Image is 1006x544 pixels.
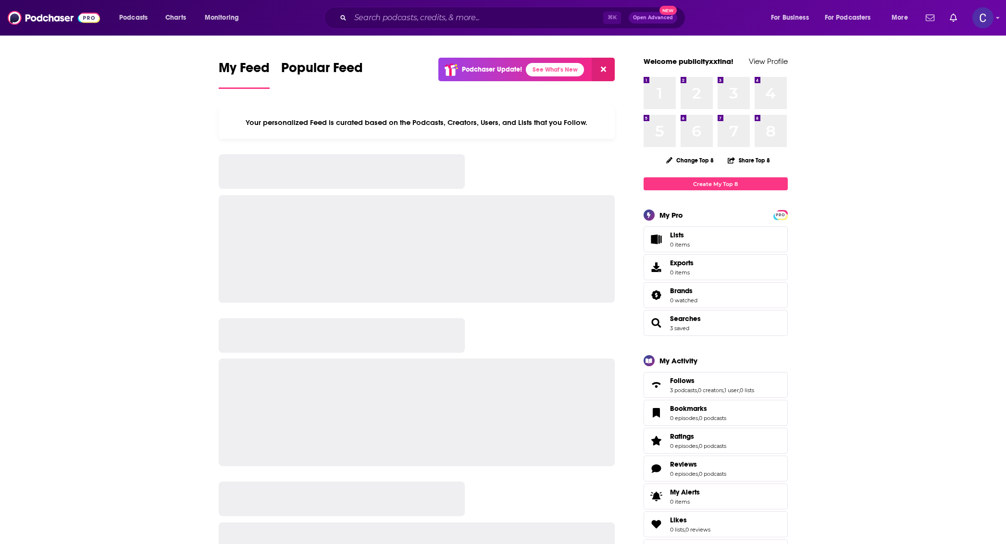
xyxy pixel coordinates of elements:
[670,314,701,323] a: Searches
[659,210,683,220] div: My Pro
[670,526,684,533] a: 0 lists
[647,233,666,246] span: Lists
[281,60,363,89] a: Popular Feed
[670,404,707,413] span: Bookmarks
[350,10,603,25] input: Search podcasts, credits, & more...
[644,226,788,252] a: Lists
[670,269,694,276] span: 0 items
[819,10,885,25] button: open menu
[771,11,809,25] span: For Business
[644,254,788,280] a: Exports
[892,11,908,25] span: More
[659,6,677,15] span: New
[670,488,700,496] span: My Alerts
[670,286,693,295] span: Brands
[644,511,788,537] span: Likes
[644,428,788,454] span: Ratings
[946,10,961,26] a: Show notifications dropdown
[698,387,723,394] a: 0 creators
[775,211,786,218] a: PRO
[647,490,666,503] span: My Alerts
[647,288,666,302] a: Brands
[219,106,615,139] div: Your personalized Feed is curated based on the Podcasts, Creators, Users, and Lists that you Follow.
[205,11,239,25] span: Monitoring
[670,286,697,295] a: Brands
[647,378,666,392] a: Follows
[972,7,994,28] img: User Profile
[159,10,192,25] a: Charts
[165,11,186,25] span: Charts
[647,462,666,475] a: Reviews
[670,231,684,239] span: Lists
[660,154,720,166] button: Change Top 8
[698,470,699,477] span: ,
[281,60,363,82] span: Popular Feed
[749,57,788,66] a: View Profile
[647,434,666,447] a: Ratings
[670,460,726,469] a: Reviews
[462,65,522,74] p: Podchaser Update!
[670,241,690,248] span: 0 items
[647,316,666,330] a: Searches
[644,310,788,336] span: Searches
[644,483,788,509] a: My Alerts
[670,460,697,469] span: Reviews
[670,470,698,477] a: 0 episodes
[764,10,821,25] button: open menu
[644,400,788,426] span: Bookmarks
[219,60,270,82] span: My Feed
[670,415,698,421] a: 0 episodes
[670,325,689,332] a: 3 saved
[112,10,160,25] button: open menu
[644,372,788,398] span: Follows
[670,443,698,449] a: 0 episodes
[670,387,697,394] a: 3 podcasts
[698,443,699,449] span: ,
[740,387,754,394] a: 0 lists
[775,211,786,219] span: PRO
[670,516,687,524] span: Likes
[644,177,788,190] a: Create My Top 8
[922,10,938,26] a: Show notifications dropdown
[198,10,251,25] button: open menu
[727,151,770,170] button: Share Top 8
[670,432,694,441] span: Ratings
[724,387,739,394] a: 1 user
[699,443,726,449] a: 0 podcasts
[685,526,710,533] a: 0 reviews
[670,498,700,505] span: 0 items
[670,259,694,267] span: Exports
[825,11,871,25] span: For Podcasters
[670,404,726,413] a: Bookmarks
[647,260,666,274] span: Exports
[647,518,666,531] a: Likes
[885,10,920,25] button: open menu
[670,376,695,385] span: Follows
[644,57,733,66] a: Welcome publicityxxtina!
[219,60,270,89] a: My Feed
[699,415,726,421] a: 0 podcasts
[670,516,710,524] a: Likes
[333,7,695,29] div: Search podcasts, credits, & more...
[739,387,740,394] span: ,
[972,7,994,28] span: Logged in as publicityxxtina
[647,406,666,420] a: Bookmarks
[670,231,690,239] span: Lists
[723,387,724,394] span: ,
[8,9,100,27] img: Podchaser - Follow, Share and Rate Podcasts
[659,356,697,365] div: My Activity
[670,432,726,441] a: Ratings
[526,63,584,76] a: See What's New
[670,376,754,385] a: Follows
[684,526,685,533] span: ,
[697,387,698,394] span: ,
[670,297,697,304] a: 0 watched
[629,12,677,24] button: Open AdvancedNew
[699,470,726,477] a: 0 podcasts
[644,282,788,308] span: Brands
[972,7,994,28] button: Show profile menu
